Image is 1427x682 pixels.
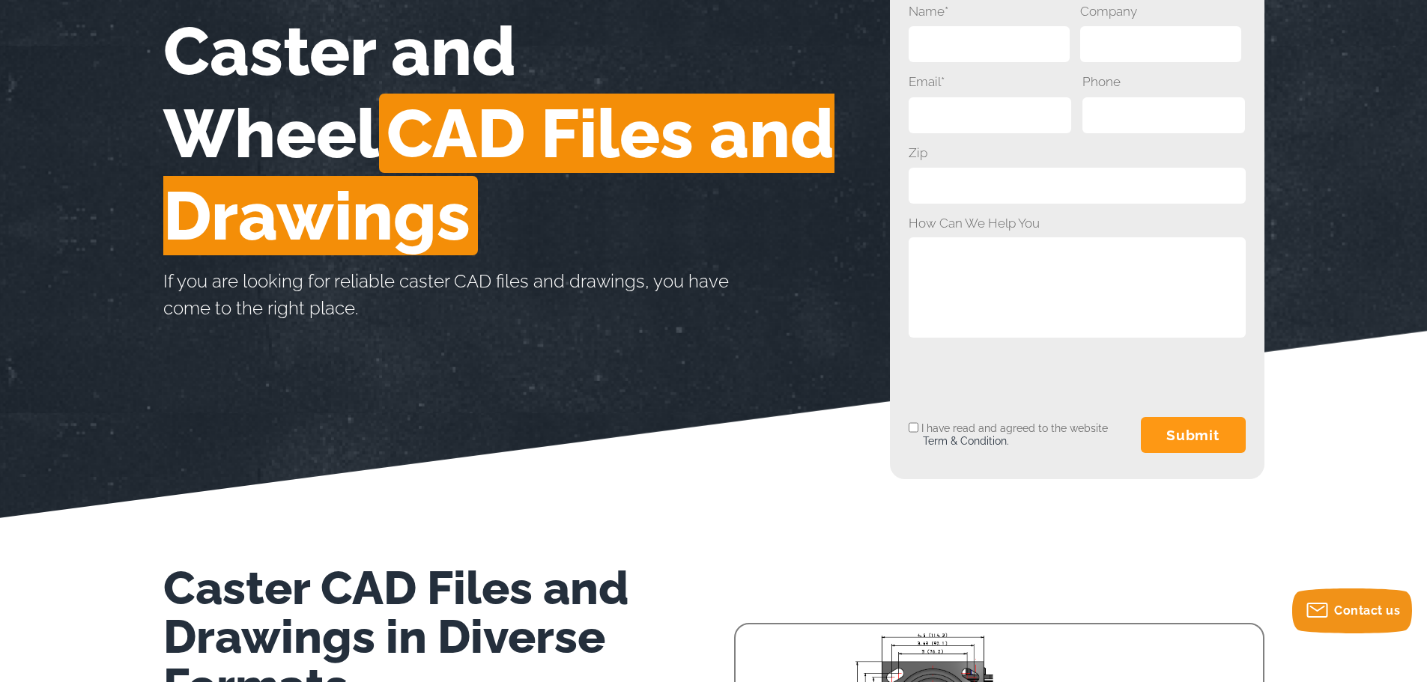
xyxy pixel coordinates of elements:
textarea: How Can We Help You [909,237,1246,337]
span: Contact us [1334,603,1400,618]
input: submit [1141,417,1246,453]
iframe: reCAPTCHA [909,347,1136,405]
span: I have read and agreed to the website [909,422,1108,447]
span: Company [1080,1,1241,22]
input: Email* [909,97,1072,133]
p: If you are looking for reliable caster CAD files and drawings, you have come to the right place. [163,268,770,322]
strong: Term & Condition. [923,435,1009,447]
span: Zip [909,142,1246,163]
span: Name* [909,1,1070,22]
input: Name* [909,26,1070,62]
button: Contact us [1292,588,1412,633]
span: Phone [1082,71,1246,92]
input: Company [1080,26,1241,62]
input: Zip [909,168,1246,204]
span: How Can We Help You [909,213,1246,234]
input: Phone [1082,97,1246,133]
h1: Caster and Wheel [163,10,890,257]
input: I have read and agreed to the websiteTerm & Condition. [909,409,918,445]
span: CAD Files and Drawings [163,94,834,255]
span: Email* [909,71,1072,92]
